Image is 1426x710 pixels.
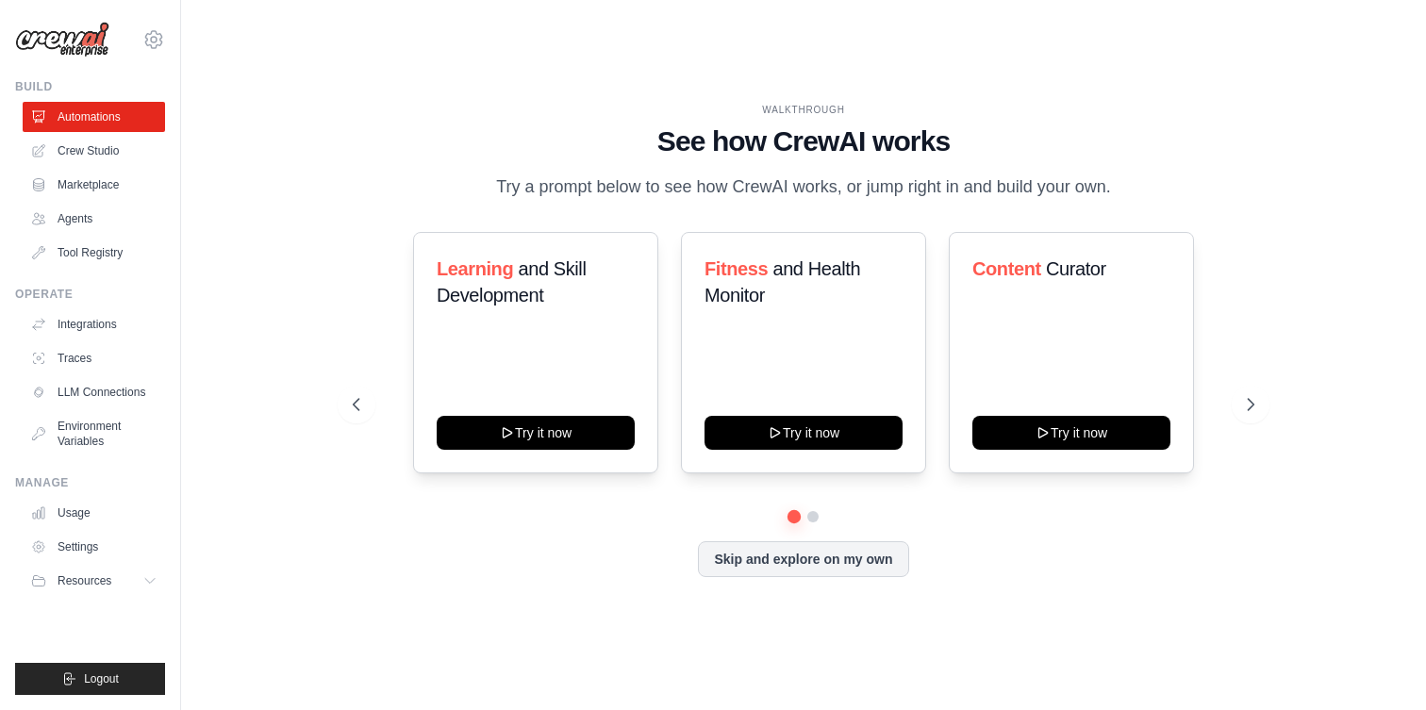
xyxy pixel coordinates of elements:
a: Automations [23,102,165,132]
span: Content [972,258,1041,279]
button: Skip and explore on my own [698,541,908,577]
div: WALKTHROUGH [353,103,1255,117]
a: Usage [23,498,165,528]
a: Traces [23,343,165,373]
a: Tool Registry [23,238,165,268]
button: Resources [23,566,165,596]
div: Build [15,79,165,94]
a: Agents [23,204,165,234]
a: Marketplace [23,170,165,200]
span: Fitness [705,258,768,279]
button: Try it now [972,416,1170,450]
span: Resources [58,573,111,588]
a: Integrations [23,309,165,339]
div: Operate [15,287,165,302]
a: LLM Connections [23,377,165,407]
button: Try it now [437,416,635,450]
span: Curator [1046,258,1106,279]
button: Try it now [705,416,903,450]
img: Logo [15,22,109,58]
span: Learning [437,258,513,279]
a: Settings [23,532,165,562]
p: Try a prompt below to see how CrewAI works, or jump right in and build your own. [487,173,1120,201]
h1: See how CrewAI works [353,124,1255,158]
span: Logout [84,671,119,686]
span: and Health Monitor [705,258,860,305]
a: Environment Variables [23,411,165,456]
div: Manage [15,475,165,490]
span: and Skill Development [437,258,586,305]
button: Logout [15,663,165,695]
a: Crew Studio [23,136,165,166]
